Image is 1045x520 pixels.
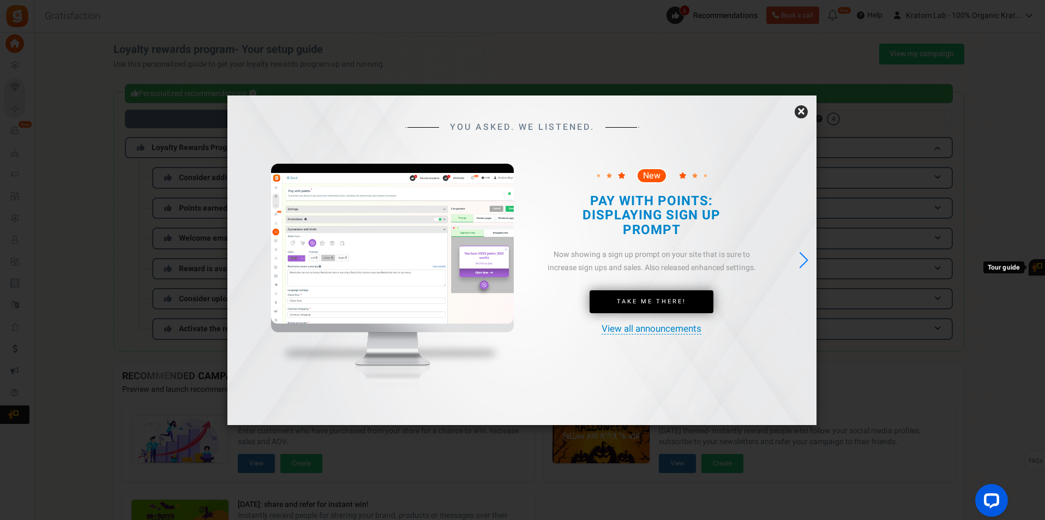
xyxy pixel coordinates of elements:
a: × [795,105,808,118]
h2: PAY WITH POINTS: DISPLAYING SIGN UP PROMPT [554,194,749,237]
span: YOU ASKED. WE LISTENED. [450,123,594,133]
img: screenshot [271,173,514,324]
span: New [643,171,660,180]
a: View all announcements [602,324,701,334]
img: mockup [271,164,514,410]
div: Now showing a sign up prompt on your site that is sure to increase sign ups and sales. Also relea... [543,248,760,274]
div: Tour guide [983,261,1024,274]
div: Next slide [796,248,811,272]
a: Take Me There! [590,290,713,313]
